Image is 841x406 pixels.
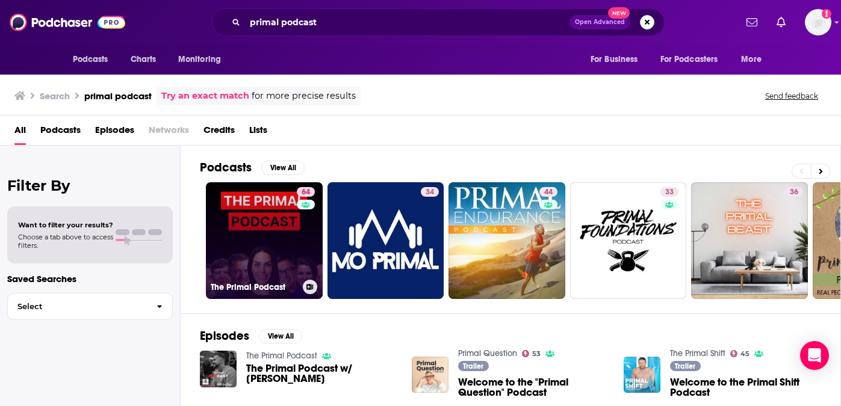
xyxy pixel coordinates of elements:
[675,363,695,370] span: Trailer
[327,182,444,299] a: 34
[624,357,660,393] img: Welcome to the Primal Shift Podcast
[458,377,609,398] a: Welcome to the "Primal Question" Podcast
[170,48,237,71] button: open menu
[762,91,822,101] button: Send feedback
[246,351,317,361] a: The Primal Podcast
[7,177,173,194] h2: Filter By
[123,48,164,71] a: Charts
[246,363,397,384] span: The Primal Podcast w/ [PERSON_NAME]
[522,350,541,357] a: 53
[772,12,790,32] a: Show notifications dropdown
[259,329,302,343] button: View All
[131,51,157,68] span: Charts
[653,48,736,71] button: open menu
[544,186,553,198] span: 44
[14,120,26,145] a: All
[261,161,305,175] button: View All
[421,187,439,197] a: 34
[161,89,249,103] a: Try an exact match
[575,19,625,25] span: Open Advanced
[203,120,235,145] a: Credits
[211,282,298,292] h3: The Primal Podcast
[426,186,434,198] span: 34
[18,221,113,229] span: Want to filter your results?
[532,351,541,357] span: 53
[670,348,725,358] a: The Primal Shift
[448,182,565,299] a: 44
[249,120,267,145] a: Lists
[40,120,81,145] a: Podcasts
[200,351,237,387] img: The Primal Podcast w/ Les Keyes
[149,120,189,145] span: Networks
[245,13,569,32] input: Search podcasts, credits, & more...
[7,293,173,320] button: Select
[302,186,310,198] span: 64
[200,328,302,343] a: EpisodesView All
[7,273,173,285] p: Saved Searches
[691,182,808,299] a: 36
[569,15,630,29] button: Open AdvancedNew
[660,51,718,68] span: For Podcasters
[608,7,630,19] span: New
[790,186,798,198] span: 36
[73,51,108,68] span: Podcasts
[10,11,125,34] img: Podchaser - Follow, Share and Rate Podcasts
[539,187,557,197] a: 44
[660,187,678,197] a: 33
[670,377,821,398] a: Welcome to the Primal Shift Podcast
[18,233,113,250] span: Choose a tab above to access filters.
[200,328,249,343] h2: Episodes
[805,9,831,35] span: Logged in as teisenbe
[412,357,448,393] img: Welcome to the "Primal Question" Podcast
[822,9,831,19] svg: Add a profile image
[297,187,315,197] a: 64
[742,12,762,32] a: Show notifications dropdown
[95,120,134,145] a: Episodes
[665,186,674,198] span: 33
[252,89,356,103] span: for more precise results
[84,90,152,102] h3: primal podcast
[212,8,665,36] div: Search podcasts, credits, & more...
[785,187,803,197] a: 36
[200,160,252,175] h2: Podcasts
[458,348,517,358] a: Primal Question
[730,350,750,357] a: 45
[178,51,221,68] span: Monitoring
[733,48,777,71] button: open menu
[463,363,483,370] span: Trailer
[40,90,70,102] h3: Search
[805,9,831,35] img: User Profile
[8,303,147,310] span: Select
[582,48,653,71] button: open menu
[741,51,762,68] span: More
[200,160,305,175] a: PodcastsView All
[246,363,397,384] a: The Primal Podcast w/ Les Keyes
[800,341,829,370] div: Open Intercom Messenger
[570,182,687,299] a: 33
[740,351,749,357] span: 45
[64,48,124,71] button: open menu
[805,9,831,35] button: Show profile menu
[591,51,638,68] span: For Business
[206,182,323,299] a: 64The Primal Podcast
